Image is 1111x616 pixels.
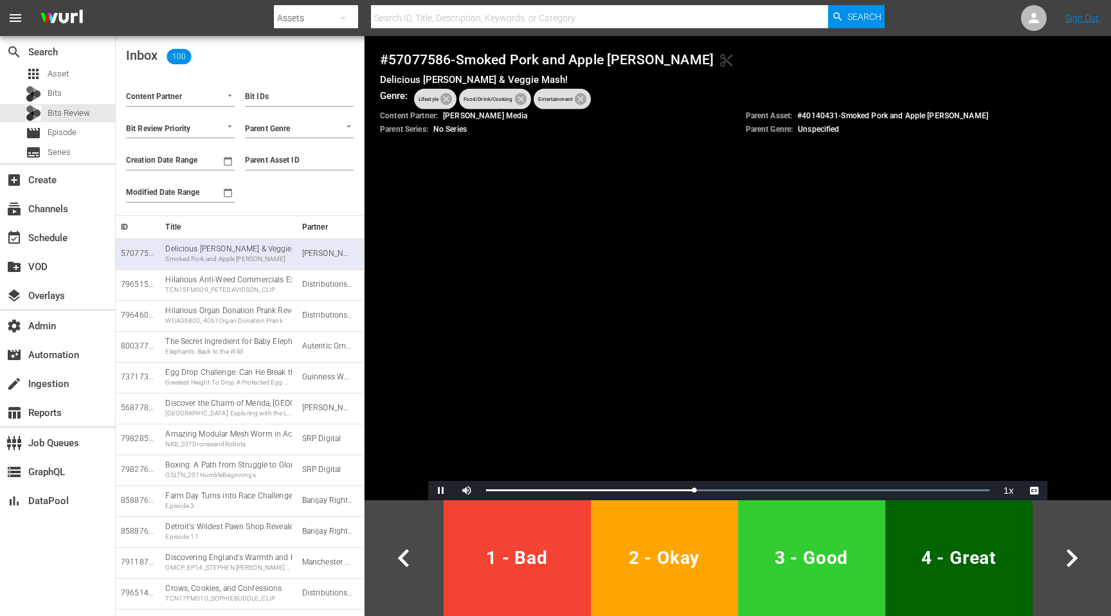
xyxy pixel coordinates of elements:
[380,111,438,120] span: Content Partner:
[302,310,354,321] div: Distributions Juste Pour Rire Inc.
[890,542,1027,574] span: 4 - Great
[302,248,354,259] div: Janson Media
[165,367,291,387] div: Egg Drop Challenge: Can He Break the Record?
[224,89,236,102] button: Open
[48,146,71,159] span: Series
[386,540,422,576] span: chevron_left
[746,111,793,120] span: Parent Asset:
[302,279,354,290] div: Distributions Juste Pour Rire Inc.
[343,120,355,132] button: Open
[121,310,155,321] div: 79646013
[121,341,155,352] div: 80037797
[6,347,22,363] span: Automation
[121,588,155,599] div: 79651410
[165,563,291,572] div: OMCP_EP14_STEPHEN [PERSON_NAME] MORENO_VODCAST
[26,86,41,102] div: Bits
[302,403,354,413] div: Janson Media
[121,372,155,383] div: 73717396
[414,89,456,109] div: Lifestyle
[31,3,93,33] img: ans4CAIJ8jUAAAAAAAAAAAAAAAAAAAAAAAAgQb4GAAAAAAAAAAAAAAAAAAAAAAAAJMjXAAAAAAAAAAAAAAAAAAAAAAAAgAT5G...
[6,464,22,480] span: GraphQL
[6,376,22,392] span: Ingestion
[534,89,591,109] div: Entertainment
[121,403,155,413] div: 56877870
[449,542,586,574] span: 1 - Bad
[746,124,840,135] p: Unspecified
[302,495,354,506] div: Banijay Rights Limited
[26,125,41,141] span: Episode
[48,87,62,100] span: Bits
[6,318,22,334] span: Admin
[165,502,291,511] div: Episode 3
[302,433,354,444] div: SRP Digital
[26,66,41,82] span: Asset
[380,111,528,122] p: [PERSON_NAME] Media
[165,429,291,449] div: Amazing Modular Mesh Worm in Action
[459,84,518,114] span: Food/Drink/Cooking
[165,521,291,541] div: Detroit's Wildest Pawn Shop Revealed!
[165,305,291,325] div: Hilarious Organ Donation Prank Revealed!
[1065,13,1099,23] a: Sign Out
[380,51,1096,68] h4: # 57077586 - Smoked Pork and Apple [PERSON_NAME]
[380,73,1096,86] h5: Delicious [PERSON_NAME] & Veggie Mash!
[302,526,354,537] div: Banijay Rights Limited
[6,201,22,217] span: Channels
[126,89,199,106] input: Content Partner
[165,440,291,449] div: NKB_207DronesandRobots
[444,500,591,616] button: 1 - Bad
[1054,540,1090,576] span: chevron_right
[596,542,733,574] span: 2 - Okay
[165,398,291,418] div: Discover the Charm of Merida, Yucatan!
[116,215,160,239] th: ID
[165,532,291,541] div: Episode 11
[121,464,155,475] div: 79827611
[126,46,195,67] h2: Inbox
[165,471,291,480] div: GSLTN_201HumbleBeginnings
[591,500,738,616] button: 2 - Okay
[121,557,155,568] div: 79118733
[165,491,291,511] div: Farm Day Turns into Race Challenge!
[743,542,880,574] span: 3 - Good
[302,372,354,383] div: Guinness World Records
[459,89,531,109] div: Food/Drink/Cooking
[746,111,988,122] p: # 40140431 - Smoked Pork and Apple [PERSON_NAME]
[746,125,793,134] span: Parent Genre:
[165,594,291,603] div: TCN17FM010_SOPHIEBUDDLE_CLIP
[160,215,296,239] th: Title
[534,84,577,114] span: Entertainment
[6,44,22,60] span: search
[121,526,155,537] div: 85887637
[121,279,155,290] div: 79651507
[165,409,291,418] div: [GEOGRAPHIC_DATA]: Exploring with the Locals
[121,248,155,259] div: 57077586
[121,495,155,506] div: 85887659
[738,500,885,616] button: 3 - Good
[486,489,989,491] div: Progress Bar
[302,588,354,599] div: Distributions Juste Pour Rire Inc.
[48,68,69,80] span: Asset
[8,10,23,26] span: menu
[719,53,734,68] span: Generated Bit
[885,500,1033,616] button: 4 - Great
[6,172,22,188] span: Create
[26,105,41,121] div: Bits Review
[297,215,364,239] th: Partner
[165,255,291,264] div: Smoked Pork and Apple [PERSON_NAME]
[165,552,291,572] div: Discovering England's Warmth and Friendliness
[380,125,428,134] span: Parent Series:
[224,120,236,132] button: Open
[165,275,291,294] div: Hilarious Anti-Weed Commercials Explained
[828,5,885,28] button: Search
[847,5,881,28] span: Search
[6,493,22,509] span: DataPool
[165,347,291,356] div: Elephants: Back to the Wild
[302,557,354,568] div: Manchester City Football Club Limited
[165,460,291,480] div: Boxing: A Path from Struggle to Glory
[165,244,291,264] div: Delicious Tiddy Oggy & Veggie Mash!
[1085,91,1097,103] button: Open
[48,126,77,139] span: Episode
[302,464,354,475] div: SRP Digital
[26,145,41,160] span: Series
[996,481,1022,500] button: Playback Rate
[380,89,408,102] h5: Genre:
